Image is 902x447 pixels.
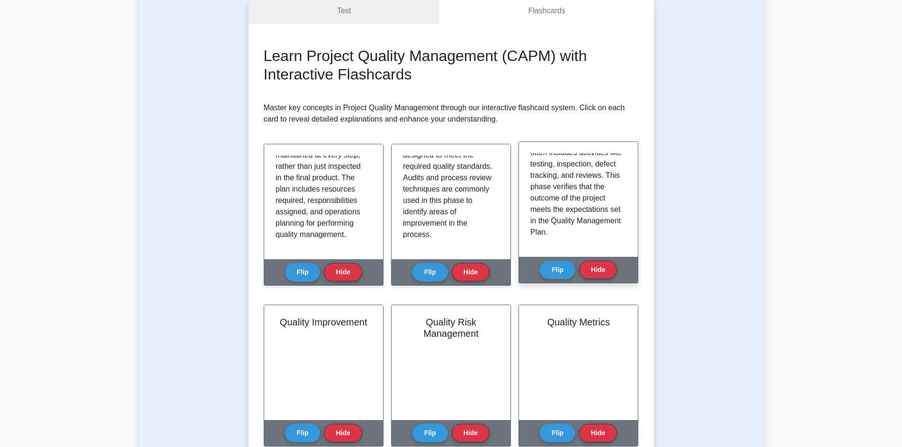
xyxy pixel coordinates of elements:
[403,316,499,339] h2: Quality Risk Management
[540,424,575,442] button: Flip
[324,263,362,281] button: Hide
[324,424,362,442] button: Hide
[452,263,490,281] button: Hide
[276,316,372,328] h2: Quality Improvement
[264,47,639,83] h2: Learn Project Quality Management (CAPM) with Interactive Flashcards
[412,424,448,442] button: Flip
[264,102,639,125] p: Master key concepts in Project Quality Management through our interactive flashcard system. Click...
[579,261,617,279] button: Hide
[540,261,575,279] button: Flip
[285,263,321,281] button: Flip
[530,316,626,328] h2: Quality Metrics
[412,263,448,281] button: Flip
[579,424,617,442] button: Hide
[285,424,321,442] button: Flip
[452,424,490,442] button: Hide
